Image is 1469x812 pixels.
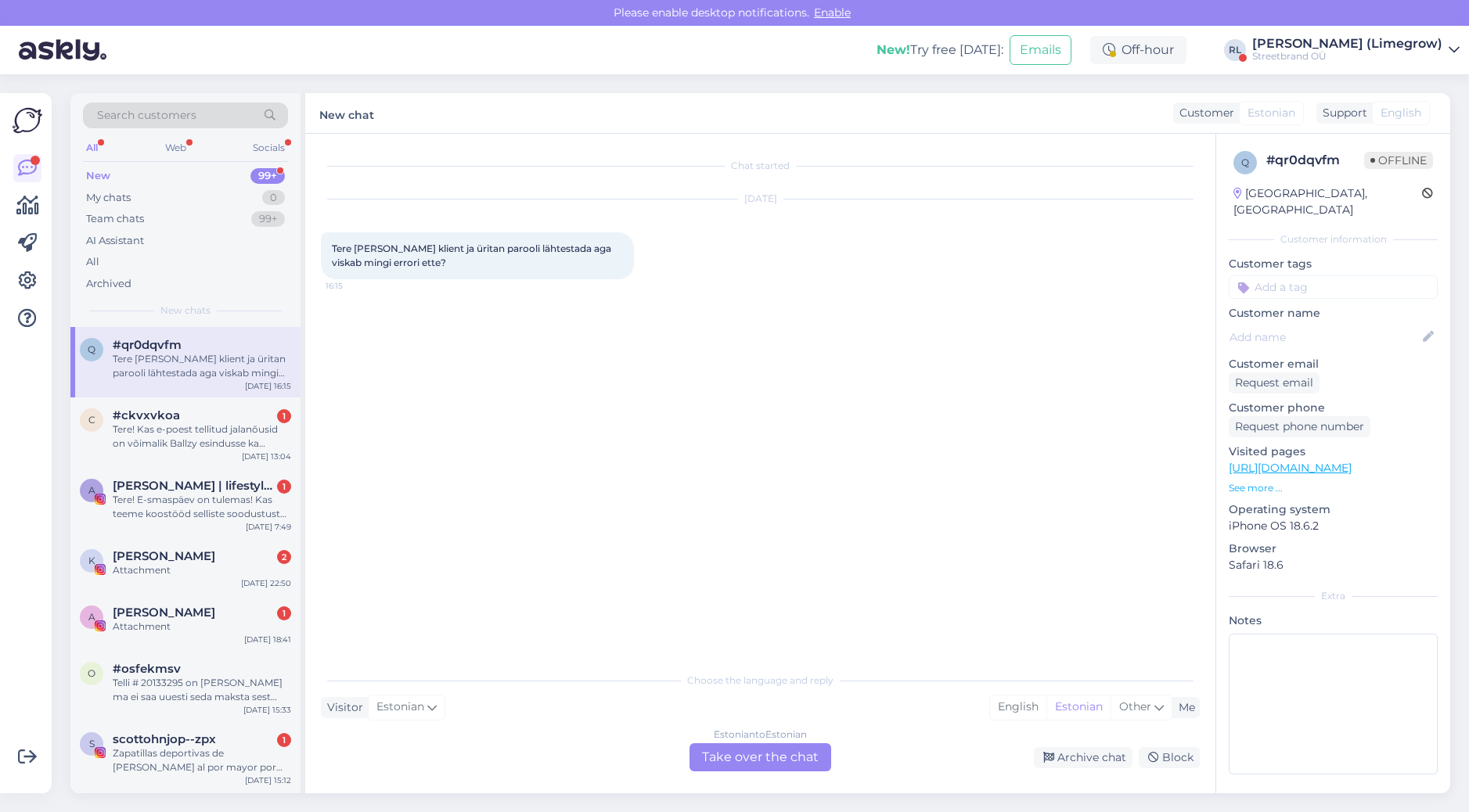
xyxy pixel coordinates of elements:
div: 1 [277,606,291,620]
div: Customer information [1229,232,1438,246]
div: Telli # 20133295 on [PERSON_NAME] ma ei saa uuesti seda maksta sest mingi põhjusel ei lanud ta mu... [113,676,291,704]
div: 0 [262,190,285,206]
div: [DATE] 13:04 [242,451,291,462]
label: New chat [319,102,374,124]
span: Artur Sorokin [113,605,215,620]
span: New chats [160,304,211,318]
div: Socials [250,138,288,158]
div: [DATE] 15:33 [243,704,291,716]
p: Customer name [1229,305,1438,322]
div: Attachment [113,620,291,634]
div: Support [1316,105,1367,121]
span: karola [113,549,215,563]
p: Safari 18.6 [1229,557,1438,573]
div: Tere! Kas e-poest tellitud jalanõusid on võimalik Ballzy esindusse ka tagastada? [113,422,291,451]
div: Take over the chat [689,743,831,771]
p: See more ... [1229,481,1438,495]
div: Zapatillas deportivas de [PERSON_NAME] al por mayor por tan solo $25 el par 1:1 artesanía fina, r... [113,746,291,774]
div: Streetbrand OÜ [1252,50,1442,63]
div: Tere [PERSON_NAME] klient ja üritan parooli lähtestada aga viskab mingi errori ette? [113,352,291,380]
div: 1 [277,409,291,423]
div: AI Assistant [86,233,144,249]
button: Emails [1010,35,1071,65]
span: Search customers [97,107,196,124]
div: Block [1139,747,1200,768]
input: Add name [1230,329,1420,346]
div: Estonian to Estonian [714,728,807,742]
span: English [1381,105,1421,121]
div: [DATE] 15:12 [245,774,291,786]
span: Estonian [1248,105,1295,121]
div: Archived [86,276,131,292]
div: Me [1172,699,1195,716]
div: Web [162,138,189,158]
span: 16:15 [326,280,384,292]
div: English [990,695,1046,719]
a: [PERSON_NAME] (Limegrow)Streetbrand OÜ [1252,38,1460,63]
span: q [88,343,95,355]
div: Off-hour [1090,36,1186,64]
div: [DATE] 16:15 [245,380,291,392]
div: RL [1224,39,1246,61]
p: Browser [1229,541,1438,557]
div: [DATE] 7:49 [246,521,291,533]
div: [GEOGRAPHIC_DATA], [GEOGRAPHIC_DATA] [1233,185,1422,218]
span: #qr0dqvfm [113,338,182,352]
img: Askly Logo [13,106,42,135]
span: Other [1119,699,1151,713]
div: Estonian [1046,695,1111,719]
div: Team chats [86,211,144,227]
span: k [88,555,95,566]
span: s [89,738,95,749]
span: c [88,414,95,426]
p: Notes [1229,613,1438,629]
div: Visitor [321,699,363,716]
a: [URL][DOMAIN_NAME] [1229,461,1352,475]
div: 1 [277,733,291,747]
div: Try free [DATE]: [877,41,1003,59]
div: Customer [1173,105,1234,121]
div: 99+ [250,168,285,184]
div: [PERSON_NAME] (Limegrow) [1252,38,1442,50]
div: Chat started [321,159,1200,173]
div: My chats [86,190,131,206]
span: scottohnjop--zpx [113,732,216,746]
input: Add a tag [1229,275,1438,299]
span: #osfekmsv [113,662,181,676]
div: # qr0dqvfm [1266,151,1364,170]
span: #ckvxvkoa [113,408,180,422]
p: Customer phone [1229,400,1438,416]
div: All [86,254,99,270]
p: Customer tags [1229,256,1438,272]
p: iPhone OS 18.6.2 [1229,518,1438,534]
div: All [83,138,101,158]
span: Alissa Linter | lifestyle & рекомендации | UGC creator [113,479,275,493]
span: o [88,667,95,679]
div: Request email [1229,372,1320,393]
p: Operating system [1229,501,1438,518]
span: Offline [1364,152,1433,169]
span: A [88,484,95,496]
span: q [1241,156,1249,168]
div: 2 [277,550,291,564]
span: Estonian [376,699,424,716]
div: [DATE] [321,192,1200,206]
div: [DATE] 18:41 [244,634,291,645]
div: [DATE] 22:50 [241,577,291,589]
div: Extra [1229,589,1438,603]
span: Enable [809,5,855,20]
span: A [88,611,95,623]
div: 99+ [251,211,285,227]
div: Archive chat [1034,747,1132,768]
div: Tere! E-smaspäev on tulemas! Kas teeme koostööd selliste soodustuste raames? 😊 Minu nimi on [PERS... [113,493,291,521]
b: New! [877,42,910,57]
div: 1 [277,480,291,494]
p: Visited pages [1229,444,1438,460]
div: Choose the language and reply [321,674,1200,688]
p: Customer email [1229,356,1438,372]
span: Tere [PERSON_NAME] klient ja üritan parooli lähtestada aga viskab mingi errori ette? [332,243,614,268]
div: Attachment [113,563,291,577]
div: Request phone number [1229,416,1370,437]
div: New [86,168,110,184]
